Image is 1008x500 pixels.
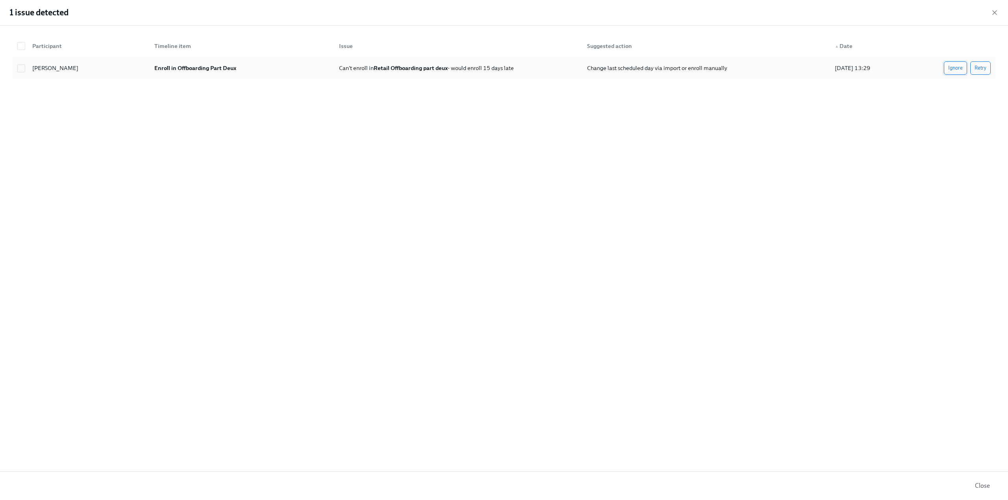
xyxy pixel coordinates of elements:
div: [PERSON_NAME]Enroll in Offboarding Part DeuxCan't enroll inRetail Offboarding part deux- would en... [13,57,995,79]
span: Ignore [948,64,963,72]
span: Close [975,482,990,490]
div: [DATE] 13:29 [832,63,931,73]
button: Close [969,478,995,494]
div: Suggested action [584,41,828,51]
span: Retry [975,64,986,72]
span: ▲ [835,44,839,48]
button: Ignore [944,61,967,75]
div: Suggested action [581,38,828,54]
div: Timeline item [151,41,333,51]
div: Participant [29,41,148,51]
span: Change last scheduled day via import or enroll manually [587,65,727,72]
h2: 1 issue detected [9,7,69,18]
div: Issue [336,41,580,51]
div: Issue [333,38,580,54]
strong: Retail Offboarding part deux [374,65,448,72]
button: Retry [970,61,991,75]
div: Timeline item [148,38,333,54]
div: ▲Date [828,38,931,54]
div: Date [832,41,931,51]
div: [PERSON_NAME] [29,63,148,73]
span: Can't enroll in - would enroll 15 days late [339,65,514,72]
div: Participant [26,38,148,54]
strong: Enroll in Offboarding Part Deux [154,65,236,72]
